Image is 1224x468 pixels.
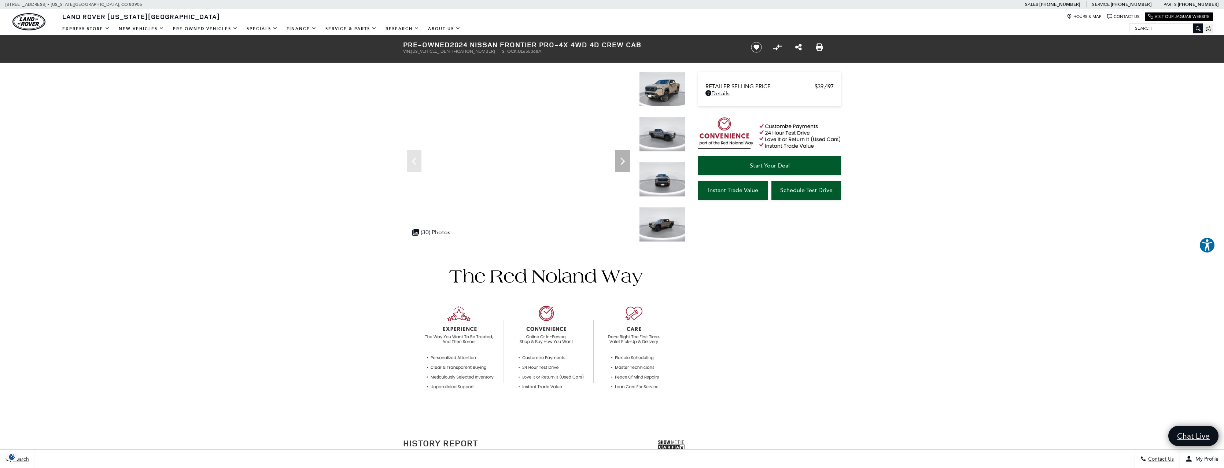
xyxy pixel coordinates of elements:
[615,150,630,172] div: Next
[748,41,764,53] button: Save vehicle
[381,22,424,35] a: Research
[1146,456,1174,462] span: Contact Us
[708,187,758,194] span: Instant Trade Value
[58,22,465,35] nav: Main Navigation
[816,43,823,52] a: Print this Pre-Owned 2024 Nissan Frontier PRO-4X 4WD 4D Crew Cab
[409,225,454,239] div: (30) Photos
[1178,1,1219,7] a: [PHONE_NUMBER]
[4,453,21,461] section: Click to Open Cookie Consent Modal
[321,22,381,35] a: Service & Parts
[1039,1,1080,7] a: [PHONE_NUMBER]
[780,187,833,194] span: Schedule Test Drive
[1199,237,1215,255] aside: Accessibility Help Desk
[403,72,634,245] iframe: Interactive Walkaround/Photo gallery of the vehicle/product
[1067,14,1102,19] a: Hours & Map
[4,453,21,461] img: Opt-Out Icon
[750,162,790,169] span: Start Your Deal
[403,40,450,49] strong: Pre-Owned
[705,90,834,97] a: Details
[772,42,783,53] button: Compare Vehicle
[169,22,242,35] a: Pre-Owned Vehicles
[1025,2,1038,7] span: Sales
[1129,24,1203,33] input: Search
[1199,237,1215,253] button: Explore your accessibility options
[1092,2,1109,7] span: Service
[502,49,518,54] span: Stock:
[1192,456,1219,462] span: My Profile
[698,156,841,175] a: Start Your Deal
[424,22,465,35] a: About Us
[403,49,411,54] span: VIN:
[658,438,685,457] img: Show me the Carfax
[639,207,685,242] img: Used 2024 Baja Storm Nissan PRO-4X image 4
[58,22,114,35] a: EXPRESS STORE
[114,22,169,35] a: New Vehicles
[1164,2,1177,7] span: Parts
[1168,426,1219,446] a: Chat Live
[403,41,738,49] h1: 2024 Nissan Frontier PRO-4X 4WD 4D Crew Cab
[411,49,495,54] span: [US_VEHICLE_IDENTIFICATION_NUMBER]
[1180,450,1224,468] button: Open user profile menu
[403,438,478,448] h2: History Report
[771,181,841,200] a: Schedule Test Drive
[58,12,224,21] a: Land Rover [US_STATE][GEOGRAPHIC_DATA]
[795,43,802,52] a: Share this Pre-Owned 2024 Nissan Frontier PRO-4X 4WD 4D Crew Cab
[12,13,45,30] a: land-rover
[282,22,321,35] a: Finance
[1111,1,1151,7] a: [PHONE_NUMBER]
[1173,431,1213,441] span: Chat Live
[639,72,685,107] img: Used 2024 Baja Storm Nissan PRO-4X image 1
[815,83,834,90] span: $39,497
[62,12,220,21] span: Land Rover [US_STATE][GEOGRAPHIC_DATA]
[705,83,834,90] a: Retailer Selling Price $39,497
[5,2,142,7] a: [STREET_ADDRESS] • [US_STATE][GEOGRAPHIC_DATA], CO 80905
[639,162,685,197] img: Used 2024 Baja Storm Nissan PRO-4X image 3
[705,83,815,90] span: Retailer Selling Price
[518,49,541,54] span: UL655368A
[242,22,282,35] a: Specials
[1148,14,1210,19] a: Visit Our Jaguar Website
[1107,14,1139,19] a: Contact Us
[639,117,685,152] img: Used 2024 Baja Storm Nissan PRO-4X image 2
[12,13,45,30] img: Land Rover
[698,181,768,200] a: Instant Trade Value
